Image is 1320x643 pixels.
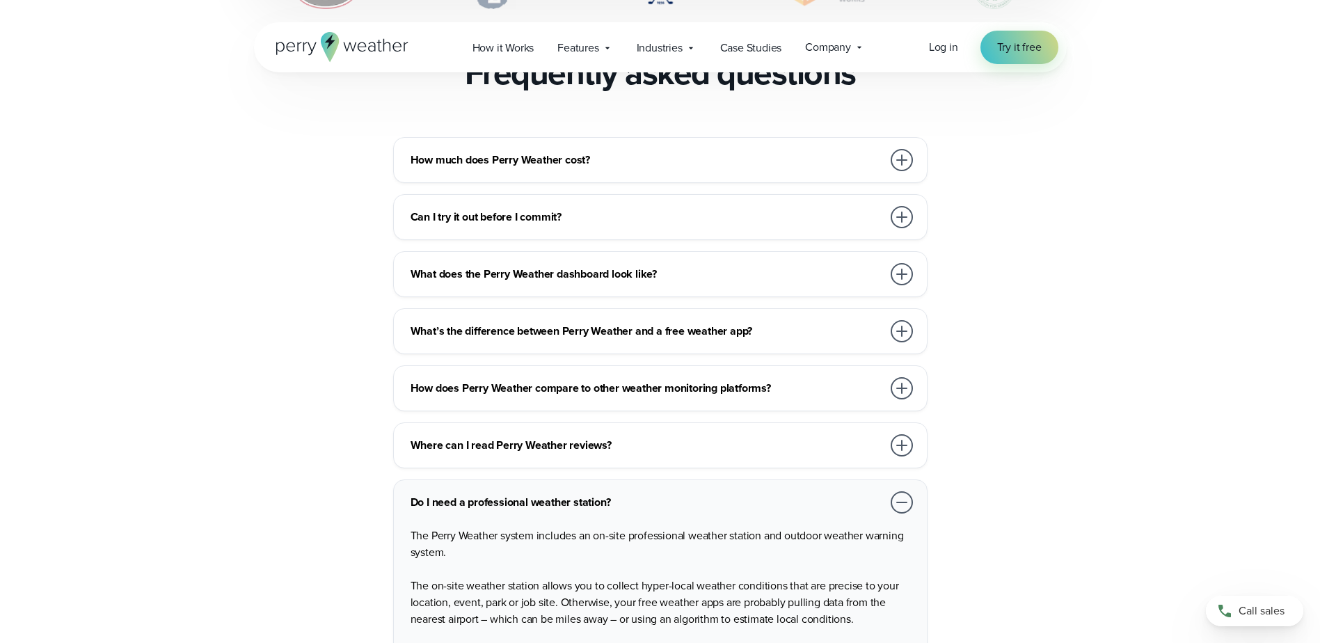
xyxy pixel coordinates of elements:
[708,33,794,62] a: Case Studies
[411,578,899,627] span: The on-site weather station allows you to collect hyper-local weather conditions that are precise...
[997,39,1042,56] span: Try it free
[461,33,546,62] a: How it Works
[637,40,683,56] span: Industries
[929,39,958,55] span: Log in
[411,323,882,340] h3: What’s the difference between Perry Weather and a free weather app?
[411,437,882,454] h3: Where can I read Perry Weather reviews?
[411,494,882,511] h3: Do I need a professional weather station?
[411,266,882,283] h3: What does the Perry Weather dashboard look like?
[411,380,882,397] h3: How does Perry Weather compare to other weather monitoring platforms?
[1206,596,1303,626] a: Call sales
[472,40,534,56] span: How it Works
[465,54,856,93] h2: Frequently asked questions
[411,527,904,560] span: The Perry Weather system includes an on-site professional weather station and outdoor weather war...
[980,31,1058,64] a: Try it free
[411,152,882,168] h3: How much does Perry Weather cost?
[557,40,598,56] span: Features
[929,39,958,56] a: Log in
[411,209,882,225] h3: Can I try it out before I commit?
[720,40,782,56] span: Case Studies
[805,39,851,56] span: Company
[1239,603,1285,619] span: Call sales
